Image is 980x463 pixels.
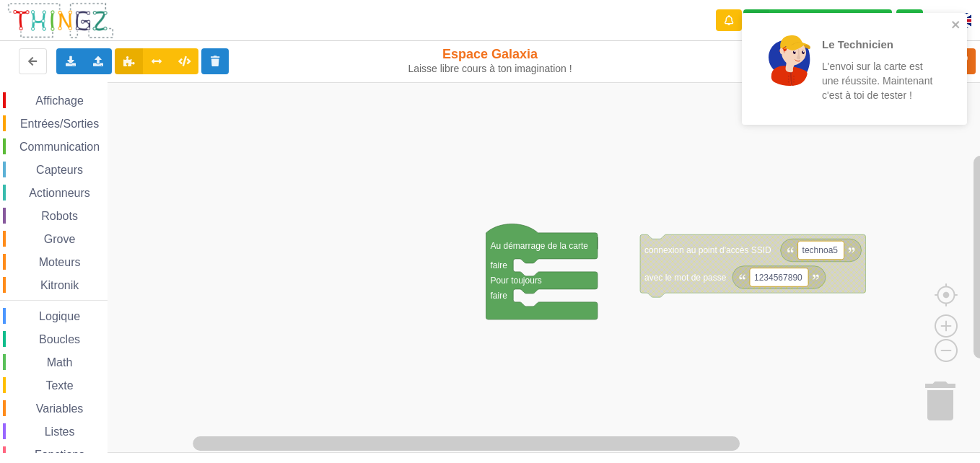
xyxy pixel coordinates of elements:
button: close [951,19,961,32]
span: Math [45,356,75,369]
span: Actionneurs [27,187,92,199]
span: Boucles [37,333,82,345]
span: Affichage [33,94,85,107]
text: technoa5 [802,245,839,255]
span: Listes [43,425,77,438]
text: 1234567890 [754,272,802,282]
span: Grove [42,233,78,245]
span: Fonctions [32,449,87,461]
span: Moteurs [37,256,83,268]
text: faire [491,291,508,301]
div: Espace Galaxia [407,46,573,75]
text: avec le mot de passe [644,272,727,282]
span: Variables [34,402,86,415]
span: Entrées/Sorties [18,118,101,130]
span: Capteurs [34,164,85,176]
div: Laisse libre cours à ton imagination ! [407,63,573,75]
img: thingz_logo.png [6,1,115,40]
div: Ta base fonctionne bien ! [743,9,892,32]
span: Logique [37,310,82,322]
text: Pour toujours [491,275,542,286]
text: faire [491,260,508,270]
span: Texte [43,379,75,392]
span: Communication [17,141,102,153]
p: L'envoi sur la carte est une réussite. Maintenant c'est à toi de tester ! [822,59,935,102]
span: Robots [39,210,80,222]
text: connexion au point d'accès SSID [644,245,771,255]
text: Au démarrage de la carte [491,241,589,251]
p: Le Technicien [822,37,935,52]
span: Kitronik [38,279,81,291]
